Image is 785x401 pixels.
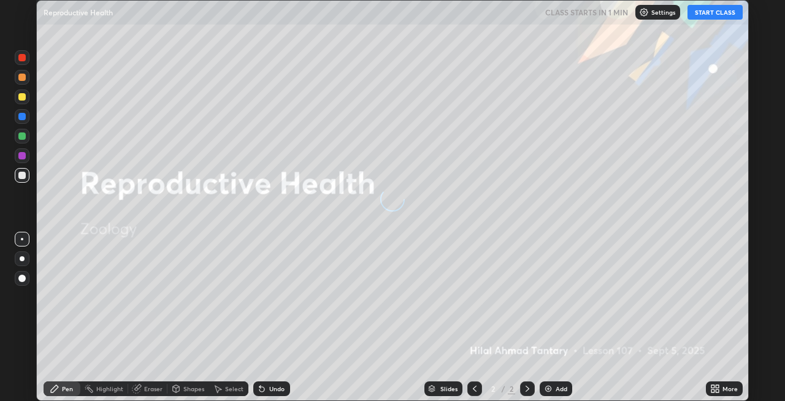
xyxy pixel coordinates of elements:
[96,386,123,392] div: Highlight
[44,7,113,17] p: Reproductive Health
[545,7,628,18] h5: CLASS STARTS IN 1 MIN
[722,386,738,392] div: More
[183,386,204,392] div: Shapes
[440,386,458,392] div: Slides
[543,384,553,394] img: add-slide-button
[502,385,505,392] div: /
[639,7,649,17] img: class-settings-icons
[225,386,243,392] div: Select
[687,5,743,20] button: START CLASS
[556,386,567,392] div: Add
[144,386,163,392] div: Eraser
[651,9,675,15] p: Settings
[487,385,499,392] div: 2
[508,383,515,394] div: 2
[269,386,285,392] div: Undo
[62,386,73,392] div: Pen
